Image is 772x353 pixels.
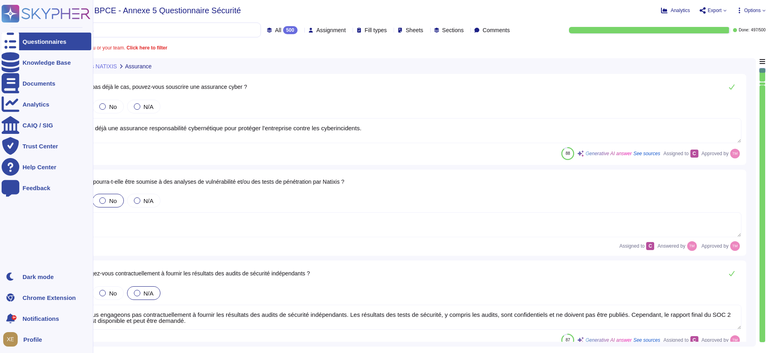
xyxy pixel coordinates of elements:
div: Feedback [23,185,50,191]
span: BPCE - Annexe 5 Questionnaire Sécurité [94,6,241,14]
span: Assigned to [663,150,698,158]
span: Si ce n'est pas déjà le cas, pouvez-vous souscrire une assurance cyber ? [64,84,247,90]
span: 87 [566,338,570,342]
span: See sources [633,151,660,156]
span: 497 / 500 [751,28,766,32]
div: 500 [283,26,298,34]
button: user [2,330,23,348]
textarea: Nous ne nous engageons pas contractuellement à fournir les résultats des audits de sécurité indép... [55,305,741,330]
span: Profile [23,337,42,343]
span: All [275,27,281,33]
span: Sheets [406,27,423,33]
div: C [690,336,698,344]
div: C [646,242,654,250]
span: Generative AI answer [585,151,632,156]
div: CAIQ / SIG [23,122,53,128]
div: Questionnaires [23,39,66,45]
a: Analytics [2,95,91,113]
span: Analytics [671,8,690,13]
span: N/A [144,103,154,110]
a: CAIQ / SIG [2,116,91,134]
img: user [3,332,18,347]
img: user [730,241,740,251]
a: Chrome Extension [2,289,91,306]
span: 88 [566,151,570,156]
span: Approved by [702,338,729,343]
a: Help Center [2,158,91,176]
span: N/A [144,290,154,297]
span: Vous engagez-vous contractuellement à fournir les résultats des audits de sécurité indépendants ? [64,270,310,277]
span: Approved by [702,151,729,156]
button: Analytics [661,7,690,14]
img: user [687,241,697,251]
a: Feedback [2,179,91,197]
img: user [730,335,740,345]
a: Knowledge Base [2,53,91,71]
div: Chrome Extension [23,295,76,301]
span: N/A [144,197,154,204]
div: C [690,150,698,158]
span: Approved by [702,244,729,248]
span: No [109,103,117,110]
span: Assignment [316,27,346,33]
span: Done: [739,28,749,32]
span: Fill types [365,27,387,33]
span: Comments [482,27,510,33]
a: Trust Center [2,137,91,155]
div: Help Center [23,164,56,170]
span: Assigned to [620,242,655,250]
span: No [109,197,117,204]
textarea: Nous avons déjà une assurance responsabilité cybernétique pour protéger l'entreprise contre les c... [55,118,741,143]
div: Trust Center [23,143,58,149]
span: La solution pourra-t-elle être soumise à des analyses de vulnérabilité et/ou des tests de pénétra... [64,179,345,185]
span: Notifications [23,316,59,322]
span: Assigned to [663,336,698,344]
a: Documents [2,74,91,92]
div: 9+ [12,315,16,320]
img: user [730,149,740,158]
b: Click here to filter [125,45,167,51]
span: Sections [442,27,464,33]
span: Export [708,8,722,13]
a: Questionnaires [2,33,91,50]
span: See sources [633,338,660,343]
span: Options [744,8,761,13]
div: Knowledge Base [23,60,71,66]
input: Search by keywords [32,23,261,37]
span: No [109,290,117,297]
span: Answered by [657,244,685,248]
span: Assurance [125,64,152,69]
div: Analytics [23,101,49,107]
span: Generative AI answer [585,338,632,343]
div: Documents [23,80,55,86]
span: 3 questions are assigned to you or your team. [27,45,167,50]
div: Dark mode [23,274,54,280]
